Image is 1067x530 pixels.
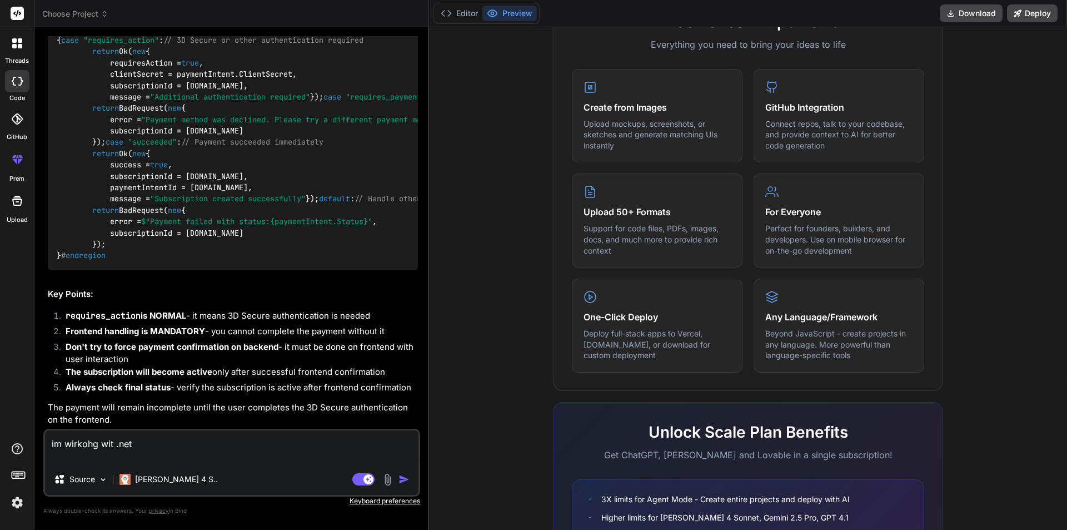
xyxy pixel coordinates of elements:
button: Editor [436,6,482,21]
button: Preview [482,6,537,21]
span: new [168,205,181,215]
p: The payment will remain incomplete until the user completes the 3D Secure authentication on the f... [48,402,418,427]
button: Download [940,4,1003,22]
img: settings [8,493,27,512]
h2: Key Points: [48,288,418,301]
label: prem [9,174,24,184]
label: code [9,93,25,103]
p: Always double-check its answers. Your in Bind [43,506,420,516]
span: "requires_action" [83,35,159,45]
img: icon [398,474,410,485]
strong: Frontend handling is MANDATORY [66,326,205,336]
p: Support for code files, PDFs, images, docs, and much more to provide rich context [584,223,731,256]
span: Higher limits for [PERSON_NAME] 4 Sonnet, Gemini 2.5 Pro, GPT 4.1 [601,512,849,523]
h4: Any Language/Framework [765,310,913,324]
span: true [150,160,168,170]
strong: The subscription will become active [66,366,212,377]
p: Perfect for founders, builders, and developers. Use on mobile browser for on-the-go development [765,223,913,256]
strong: is NORMAL [66,310,186,321]
span: // Handle other statuses [355,194,461,204]
p: [PERSON_NAME] 4 S.. [135,474,218,485]
span: case [61,35,79,45]
p: Connect repos, talk to your codebase, and provide context to AI for better code generation [765,118,913,151]
li: only after successful frontend confirmation [57,366,418,382]
h4: One-Click Deploy [584,310,731,324]
p: Everything you need to bring your ideas to life [572,38,924,51]
li: - it must be done on frontend with user interaction [57,341,418,366]
span: return [92,148,119,158]
button: Deploy [1007,4,1058,22]
strong: Don't try to force payment confirmation on backend [66,341,278,352]
span: new [168,103,181,113]
h4: For Everyone [765,205,913,219]
p: Beyond JavaScript - create projects in any language. More powerful than language-specific tools [765,328,913,361]
span: new [132,148,146,158]
span: "succeeded" [128,137,177,147]
img: attachment [381,473,394,486]
span: case [106,137,123,147]
span: return [92,47,119,57]
li: - you cannot complete the payment without it [57,325,418,341]
p: Source [69,474,95,485]
img: Claude 4 Sonnet [119,474,131,485]
span: "requires_payment_method" [346,92,457,102]
span: return [92,205,119,215]
label: GitHub [7,132,27,142]
code: requires_action [66,310,141,321]
span: $"Payment failed with status: " [141,217,372,227]
span: case [323,92,341,102]
span: Choose Project [42,8,108,19]
img: Pick Models [98,475,108,484]
p: Upload mockups, screenshots, or sketches and generate matching UIs instantly [584,118,731,151]
span: endregion [66,251,106,261]
code: invoice = subscription.LatestInvoice; paymentIntent = invoice.PaymentIntent; (paymentIntent.Statu... [57,12,595,261]
span: # [61,251,106,261]
h4: GitHub Integration [765,101,913,114]
p: Deploy full-stack apps to Vercel, [DOMAIN_NAME], or download for custom deployment [584,328,731,361]
span: // 3D Secure or other authentication required [163,35,363,45]
li: - verify the subscription is active after frontend confirmation [57,382,418,397]
span: new [132,47,146,57]
p: Keyboard preferences [43,497,420,506]
h2: Unlock Scale Plan Benefits [572,420,924,444]
p: Get ChatGPT, [PERSON_NAME] and Lovable in a single subscription! [572,448,924,462]
textarea: im wirkohg wit .net [45,430,418,464]
li: - it means 3D Secure authentication is needed [57,310,418,325]
span: privacy [149,507,169,514]
h4: Create from Images [584,101,731,114]
span: "Payment method was declined. Please try a different payment method." [141,115,448,125]
span: {paymentIntent.Status} [270,217,368,227]
label: threads [5,56,29,66]
span: true [181,58,199,68]
h4: Upload 50+ Formats [584,205,731,219]
span: return [92,103,119,113]
span: "Additional authentication required" [150,92,310,102]
strong: Always check final status [66,382,171,393]
span: "Subscription created successfully" [150,194,306,204]
span: 3X limits for Agent Mode - Create entire projects and deploy with AI [601,493,850,505]
label: Upload [7,215,28,225]
span: // Payment succeeded immediately [181,137,323,147]
span: default [319,194,350,204]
